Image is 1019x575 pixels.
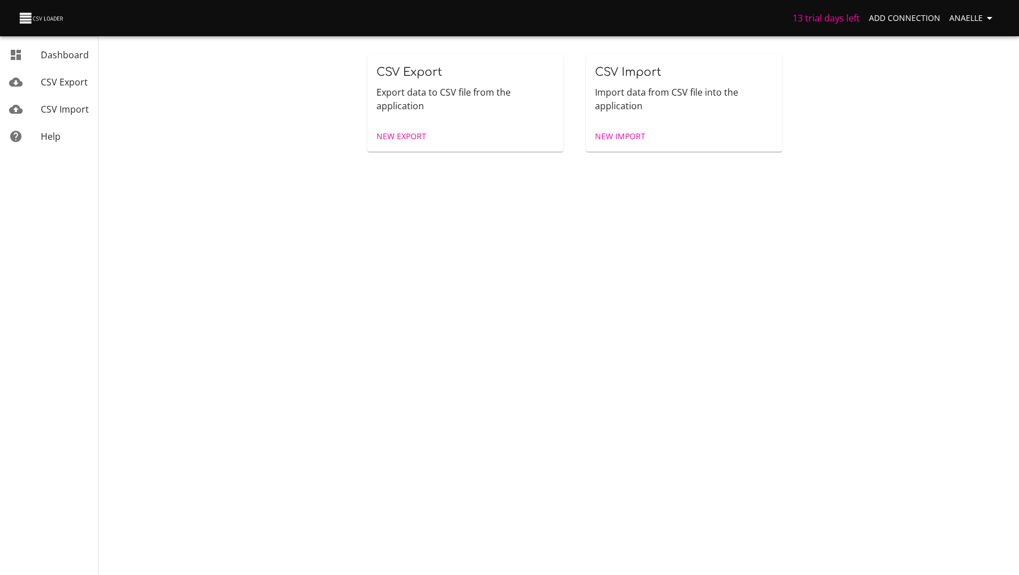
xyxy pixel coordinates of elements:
[869,11,940,25] span: Add Connection
[595,66,661,79] span: CSV Import
[41,49,89,61] span: Dashboard
[41,130,61,143] span: Help
[949,11,996,25] span: Anaelle
[18,10,66,26] img: CSV Loader
[945,8,1001,29] button: Anaelle
[376,130,426,144] span: New Export
[595,85,773,113] p: Import data from CSV file into the application
[793,10,860,26] h6: 13 trial days left
[372,126,431,147] a: New Export
[41,76,88,88] span: CSV Export
[41,103,89,115] span: CSV Import
[595,130,645,144] span: New Import
[376,85,555,113] p: Export data to CSV file from the application
[376,66,442,79] span: CSV Export
[864,8,945,29] a: Add Connection
[590,126,650,147] a: New Import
